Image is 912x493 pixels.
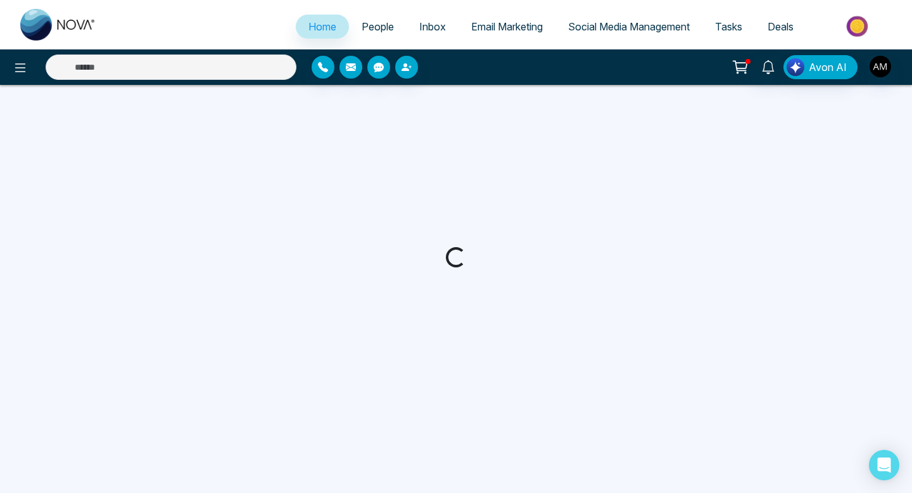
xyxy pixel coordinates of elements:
span: Inbox [419,20,446,33]
a: Home [296,15,349,39]
img: Nova CRM Logo [20,9,96,41]
span: Tasks [715,20,742,33]
a: Tasks [702,15,755,39]
span: Avon AI [809,60,847,75]
span: Email Marketing [471,20,543,33]
button: Avon AI [783,55,858,79]
span: People [362,20,394,33]
a: Social Media Management [555,15,702,39]
span: Home [308,20,336,33]
a: People [349,15,407,39]
a: Inbox [407,15,459,39]
a: Email Marketing [459,15,555,39]
div: Open Intercom Messenger [869,450,899,480]
img: Market-place.gif [813,12,904,41]
span: Social Media Management [568,20,690,33]
span: Deals [768,20,794,33]
img: User Avatar [870,56,891,77]
img: Lead Flow [787,58,804,76]
a: Deals [755,15,806,39]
